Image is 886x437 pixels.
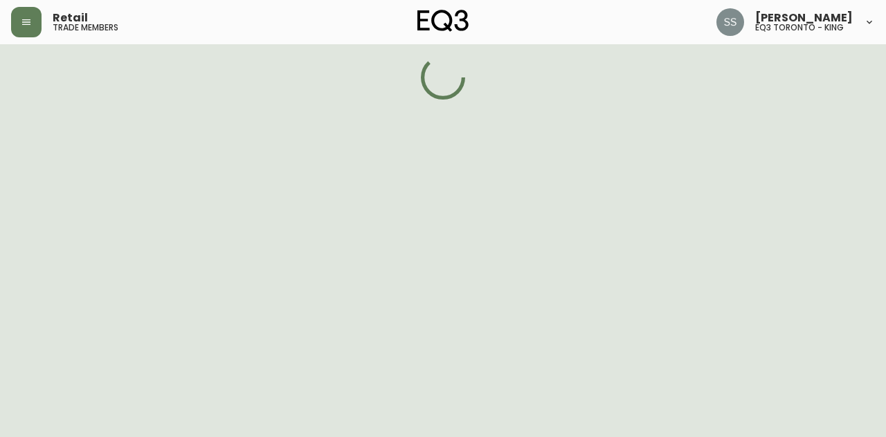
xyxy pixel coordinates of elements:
[755,24,844,32] h5: eq3 toronto - king
[53,12,88,24] span: Retail
[417,10,469,32] img: logo
[716,8,744,36] img: f1b6f2cda6f3b51f95337c5892ce6799
[53,24,118,32] h5: trade members
[755,12,853,24] span: [PERSON_NAME]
